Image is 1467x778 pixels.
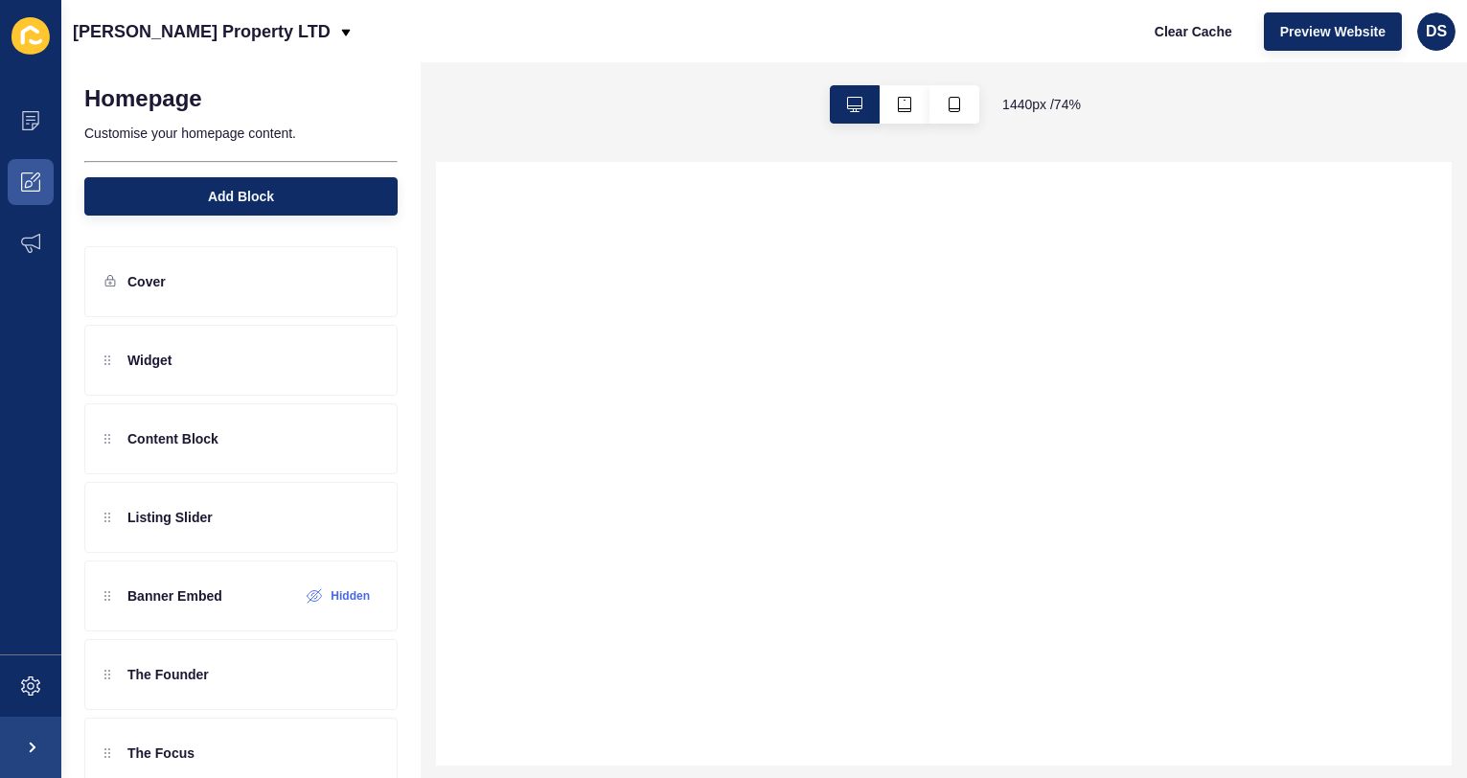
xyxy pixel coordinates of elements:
[1264,12,1402,51] button: Preview Website
[1155,22,1232,41] span: Clear Cache
[127,429,218,448] p: Content Block
[127,351,172,370] p: Widget
[84,177,398,216] button: Add Block
[208,187,274,206] span: Add Block
[84,85,202,112] h1: Homepage
[127,665,209,684] p: The Founder
[127,586,222,606] p: Banner Embed
[84,112,398,154] p: Customise your homepage content.
[1280,22,1386,41] span: Preview Website
[1138,12,1249,51] button: Clear Cache
[127,508,213,527] p: Listing Slider
[331,588,370,604] label: Hidden
[127,744,195,763] p: The Focus
[127,272,166,291] p: Cover
[1426,22,1447,41] span: DS
[1002,95,1081,114] span: 1440 px / 74 %
[73,8,331,56] p: [PERSON_NAME] Property LTD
